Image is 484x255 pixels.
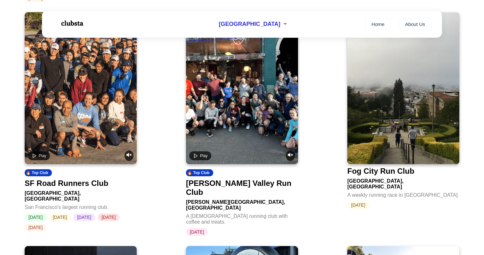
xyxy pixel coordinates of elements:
[28,151,50,160] button: Play video
[365,18,391,30] a: Home
[200,154,207,158] span: Play
[219,21,280,28] span: [GEOGRAPHIC_DATA]
[25,213,46,221] span: [DATE]
[73,213,95,221] span: [DATE]
[186,12,298,236] a: Play videoUnmute video🔥 Top Club[PERSON_NAME] Valley Run Club[PERSON_NAME][GEOGRAPHIC_DATA], [GEO...
[186,228,208,236] span: [DATE]
[347,12,459,164] img: Fog City Run Club
[49,213,71,221] span: [DATE]
[39,154,46,158] span: Play
[25,224,46,231] span: [DATE]
[347,201,369,209] span: [DATE]
[25,12,137,231] a: Play videoUnmute video🔥 Top ClubSF Road Runners Club[GEOGRAPHIC_DATA], [GEOGRAPHIC_DATA]San Franc...
[52,15,91,31] img: Logo
[25,188,137,202] div: [GEOGRAPHIC_DATA], [GEOGRAPHIC_DATA]
[25,179,108,188] div: SF Road Runners Club
[399,18,432,30] a: About Us
[186,179,295,197] div: [PERSON_NAME] Valley Run Club
[25,202,137,210] div: San Francisco's largest running club.
[347,167,414,176] div: Fog City Run Club
[186,211,298,225] div: A [DEMOGRAPHIC_DATA] running club with coffee and treats.
[125,150,133,161] button: Unmute video
[189,151,211,160] button: Play video
[98,213,119,221] span: [DATE]
[347,12,459,209] a: Fog City Run ClubFog City Run Club[GEOGRAPHIC_DATA], [GEOGRAPHIC_DATA]A weekly running race in [G...
[25,169,52,176] div: 🔥 Top Club
[186,169,213,176] div: 🔥 Top Club
[186,197,298,211] div: [PERSON_NAME][GEOGRAPHIC_DATA], [GEOGRAPHIC_DATA]
[347,176,459,190] div: [GEOGRAPHIC_DATA], [GEOGRAPHIC_DATA]
[347,190,459,198] div: A weekly running race in [GEOGRAPHIC_DATA].
[286,150,295,161] button: Unmute video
